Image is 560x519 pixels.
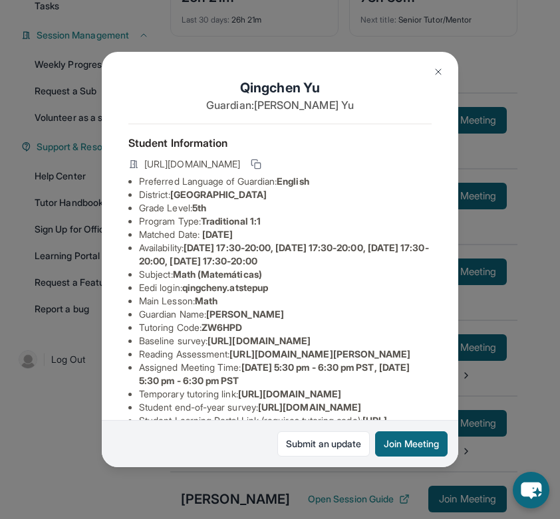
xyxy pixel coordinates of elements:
[139,188,432,201] li: District:
[139,334,432,348] li: Baseline survey :
[277,175,309,187] span: English
[128,78,432,97] h1: Qingchen Yu
[139,201,432,215] li: Grade Level:
[202,322,242,333] span: ZW6HPD
[258,401,361,413] span: [URL][DOMAIN_NAME]
[139,215,432,228] li: Program Type:
[139,242,429,266] span: [DATE] 17:30-20:00, [DATE] 17:30-20:00, [DATE] 17:30-20:00, [DATE] 17:30-20:00
[139,281,432,294] li: Eedi login :
[238,388,341,399] span: [URL][DOMAIN_NAME]
[182,282,268,293] span: qingcheny.atstepup
[139,414,432,441] li: Student Learning Portal Link (requires tutoring code) :
[139,321,432,334] li: Tutoring Code :
[433,66,444,77] img: Close Icon
[375,431,448,457] button: Join Meeting
[139,362,410,386] span: [DATE] 5:30 pm - 6:30 pm PST, [DATE] 5:30 pm - 6:30 pm PST
[277,431,370,457] a: Submit an update
[139,294,432,308] li: Main Lesson :
[229,348,410,360] span: [URL][DOMAIN_NAME][PERSON_NAME]
[248,156,264,172] button: Copy link
[206,308,284,320] span: [PERSON_NAME]
[513,472,549,508] button: chat-button
[192,202,206,213] span: 5th
[170,189,267,200] span: [GEOGRAPHIC_DATA]
[173,268,262,280] span: Math (Matemáticas)
[139,348,432,361] li: Reading Assessment :
[139,228,432,241] li: Matched Date:
[139,175,432,188] li: Preferred Language of Guardian:
[139,387,432,401] li: Temporary tutoring link :
[195,295,217,306] span: Math
[139,361,432,387] li: Assigned Meeting Time :
[128,135,432,151] h4: Student Information
[139,401,432,414] li: Student end-of-year survey :
[202,229,233,240] span: [DATE]
[139,308,432,321] li: Guardian Name :
[128,97,432,113] p: Guardian: [PERSON_NAME] Yu
[201,215,261,227] span: Traditional 1:1
[208,335,311,346] span: [URL][DOMAIN_NAME]
[144,157,240,171] span: [URL][DOMAIN_NAME]
[139,268,432,281] li: Subject :
[139,241,432,268] li: Availability:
